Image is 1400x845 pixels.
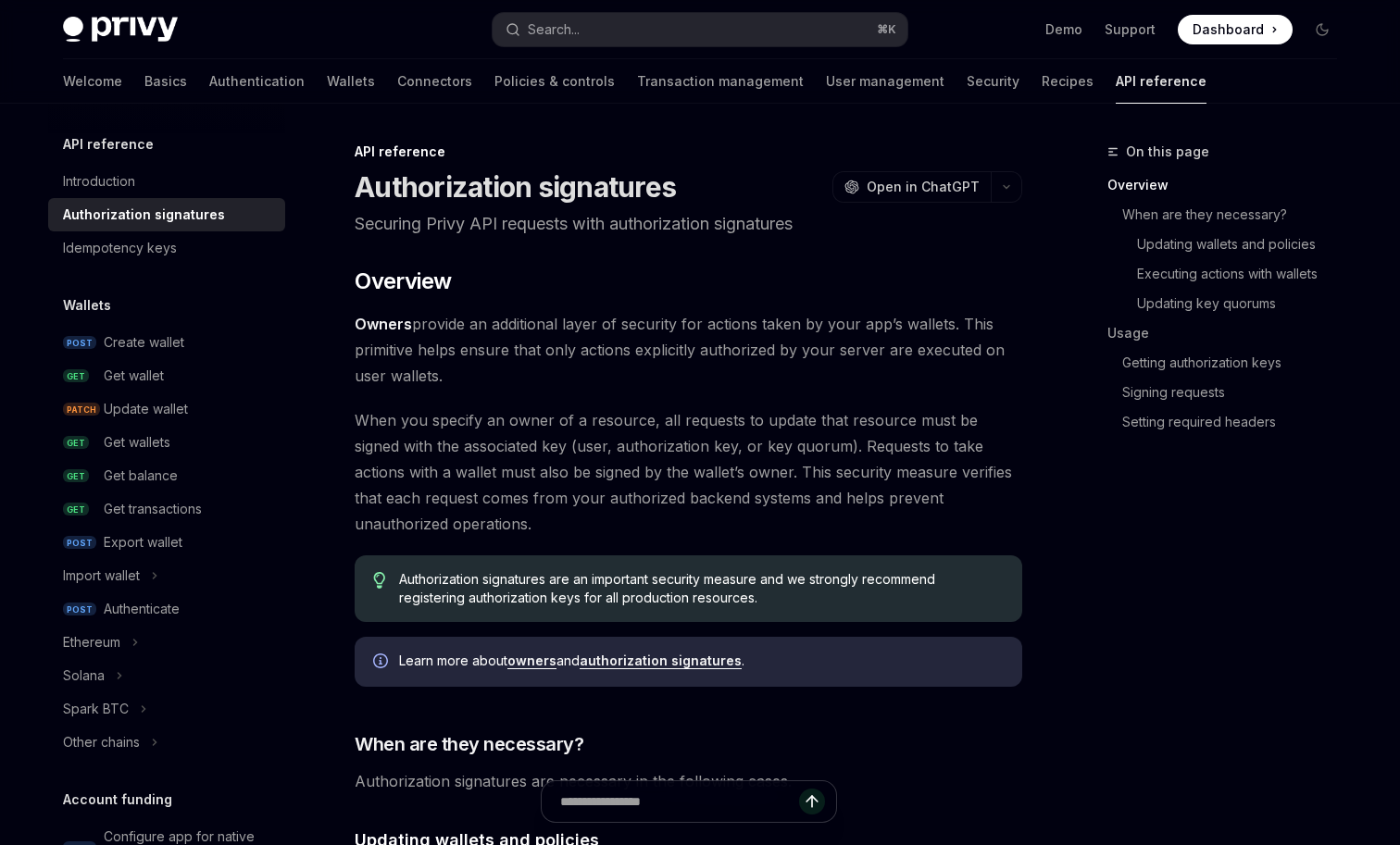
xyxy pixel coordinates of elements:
[63,603,96,616] span: POST
[48,426,285,459] a: GETGet wallets
[355,731,583,757] span: When are they necessary?
[104,598,180,620] div: Authenticate
[48,392,285,426] a: PATCHUpdate wallet
[877,22,896,37] span: ⌘ K
[63,536,96,550] span: POST
[63,336,96,350] span: POST
[373,572,386,589] svg: Tip
[1116,59,1206,104] a: API reference
[1045,20,1082,39] a: Demo
[63,59,122,104] a: Welcome
[355,315,412,334] a: Owners
[1107,170,1352,200] a: Overview
[48,326,285,359] a: POSTCreate wallet
[826,59,944,104] a: User management
[832,171,991,203] button: Open in ChatGPT
[104,365,164,387] div: Get wallet
[397,59,472,104] a: Connectors
[63,503,89,516] span: GET
[355,170,676,204] h1: Authorization signatures
[355,311,1022,389] span: provide an additional layer of security for actions taken by your app’s wallets. This primitive h...
[48,459,285,492] a: GETGet balance
[63,436,89,450] span: GET
[144,59,187,104] a: Basics
[104,498,202,520] div: Get transactions
[507,652,556,669] a: owners
[355,768,1022,794] span: Authorization signatures are necessary in the following cases.
[104,465,178,487] div: Get balance
[1137,289,1352,318] a: Updating key quorums
[1137,230,1352,259] a: Updating wallets and policies
[1122,200,1352,230] a: When are they necessary?
[528,19,580,41] div: Search...
[63,294,111,317] h5: Wallets
[355,267,451,296] span: Overview
[63,369,89,383] span: GET
[327,59,375,104] a: Wallets
[493,13,907,46] button: Search...⌘K
[209,59,305,104] a: Authentication
[63,731,140,753] div: Other chains
[104,398,188,420] div: Update wallet
[104,431,170,454] div: Get wallets
[63,565,140,587] div: Import wallet
[63,17,178,43] img: dark logo
[63,133,154,155] h5: API reference
[1307,15,1337,44] button: Toggle dark mode
[48,231,285,265] a: Idempotency keys
[48,165,285,198] a: Introduction
[63,170,135,193] div: Introduction
[355,211,1022,237] p: Securing Privy API requests with authorization signatures
[63,789,172,811] h5: Account funding
[1105,20,1156,39] a: Support
[104,531,182,553] div: Export wallet
[48,526,285,559] a: POSTExport wallet
[1107,318,1352,348] a: Usage
[373,653,392,672] svg: Info
[1178,15,1293,44] a: Dashboard
[63,403,100,416] span: PATCH
[48,198,285,231] a: Authorization signatures
[63,237,177,259] div: Idempotency keys
[63,204,225,226] div: Authorization signatures
[1137,259,1352,289] a: Executing actions with wallets
[1126,141,1209,163] span: On this page
[48,359,285,392] a: GETGet wallet
[63,698,129,720] div: Spark BTC
[1122,378,1352,407] a: Signing requests
[399,570,1004,607] span: Authorization signatures are an important security measure and we strongly recommend registering ...
[48,492,285,526] a: GETGet transactions
[104,331,184,354] div: Create wallet
[867,178,980,196] span: Open in ChatGPT
[637,59,804,104] a: Transaction management
[1193,20,1264,39] span: Dashboard
[1042,59,1094,104] a: Recipes
[1122,407,1352,437] a: Setting required headers
[494,59,615,104] a: Policies & controls
[63,631,120,653] div: Ethereum
[63,665,105,687] div: Solana
[48,592,285,626] a: POSTAuthenticate
[1122,348,1352,378] a: Getting authorization keys
[63,469,89,483] span: GET
[355,143,1022,161] div: API reference
[580,652,742,669] a: authorization signatures
[799,789,825,814] button: Send message
[355,407,1022,537] span: When you specify an owner of a resource, all requests to update that resource must be signed with...
[399,652,1004,670] span: Learn more about and .
[967,59,1019,104] a: Security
